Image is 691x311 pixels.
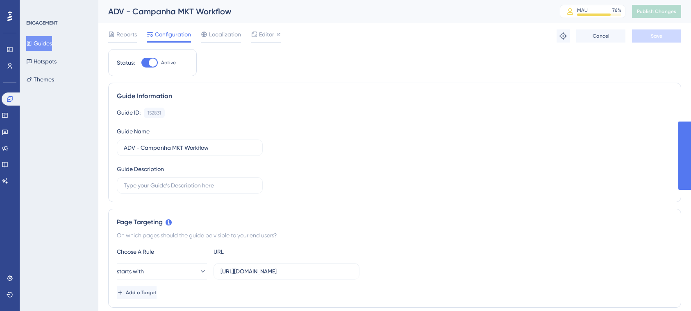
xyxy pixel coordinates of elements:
[117,263,207,279] button: starts with
[108,6,539,17] div: ADV - Campanha MKT Workflow
[124,143,256,152] input: Type your Guide’s Name here
[126,289,157,296] span: Add a Target
[117,286,157,299] button: Add a Target
[117,230,673,240] div: On which pages should the guide be visible to your end users?
[117,108,141,118] div: Guide ID:
[651,33,662,39] span: Save
[577,7,588,14] div: MAU
[148,110,161,116] div: 152831
[637,8,676,15] span: Publish Changes
[220,267,352,276] input: yourwebsite.com/path
[214,247,304,257] div: URL
[26,54,57,69] button: Hotspots
[117,247,207,257] div: Choose A Rule
[209,29,241,39] span: Localization
[576,29,625,43] button: Cancel
[593,33,609,39] span: Cancel
[26,72,54,87] button: Themes
[117,164,164,174] div: Guide Description
[161,59,176,66] span: Active
[117,91,673,101] div: Guide Information
[632,5,681,18] button: Publish Changes
[612,7,621,14] div: 76 %
[657,279,681,303] iframe: UserGuiding AI Assistant Launcher
[117,126,150,136] div: Guide Name
[259,29,274,39] span: Editor
[124,181,256,190] input: Type your Guide’s Description here
[26,36,52,51] button: Guides
[155,29,191,39] span: Configuration
[116,29,137,39] span: Reports
[632,29,681,43] button: Save
[117,266,144,276] span: starts with
[117,217,673,227] div: Page Targeting
[26,20,57,26] div: ENGAGEMENT
[117,58,135,68] div: Status:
